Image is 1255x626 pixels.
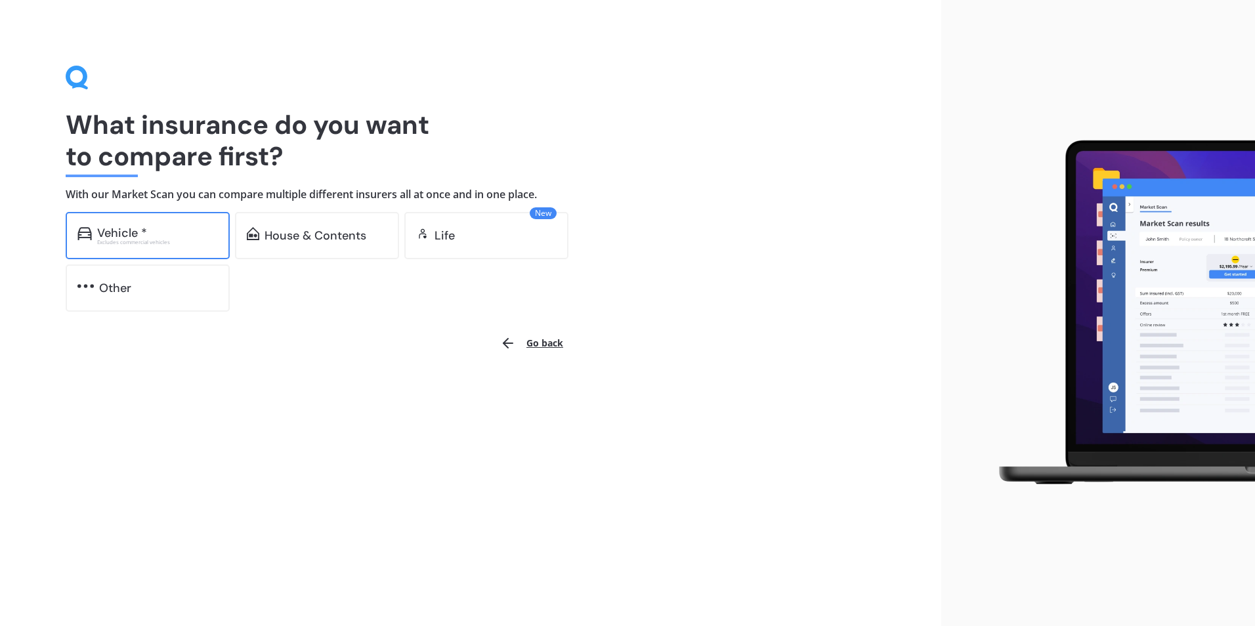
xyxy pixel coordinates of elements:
[247,227,259,240] img: home-and-contents.b802091223b8502ef2dd.svg
[530,207,557,219] span: New
[416,227,429,240] img: life.f720d6a2d7cdcd3ad642.svg
[99,282,131,295] div: Other
[435,229,455,242] div: Life
[980,133,1255,493] img: laptop.webp
[77,227,92,240] img: car.f15378c7a67c060ca3f3.svg
[265,229,366,242] div: House & Contents
[66,109,876,172] h1: What insurance do you want to compare first?
[97,226,147,240] div: Vehicle *
[77,280,94,293] img: other.81dba5aafe580aa69f38.svg
[492,327,571,359] button: Go back
[97,240,218,245] div: Excludes commercial vehicles
[66,188,876,201] h4: With our Market Scan you can compare multiple different insurers all at once and in one place.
